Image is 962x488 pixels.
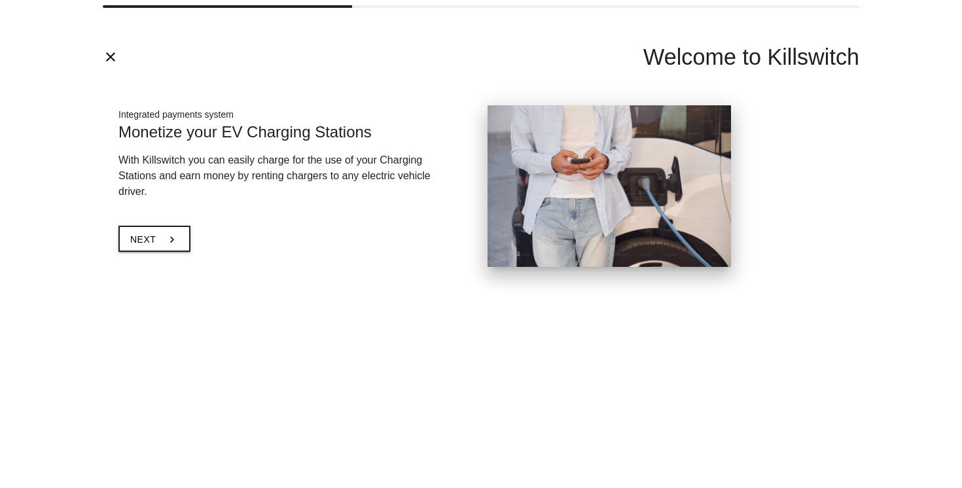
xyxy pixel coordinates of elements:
[118,109,234,120] span: Integrated payments system
[118,152,459,200] p: With Killswitch you can easily charge for the use of your Charging Stations and earn money by ren...
[118,122,459,143] div: Monetize your EV Charging Stations
[118,226,190,252] button: Nextchevron_right
[643,44,859,69] span: Welcome to Killswitch
[488,105,731,268] img: ks-man-charging-ev-smartphone.jpg
[103,49,118,65] i: close
[166,227,179,252] i: chevron_right
[130,234,156,245] span: Next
